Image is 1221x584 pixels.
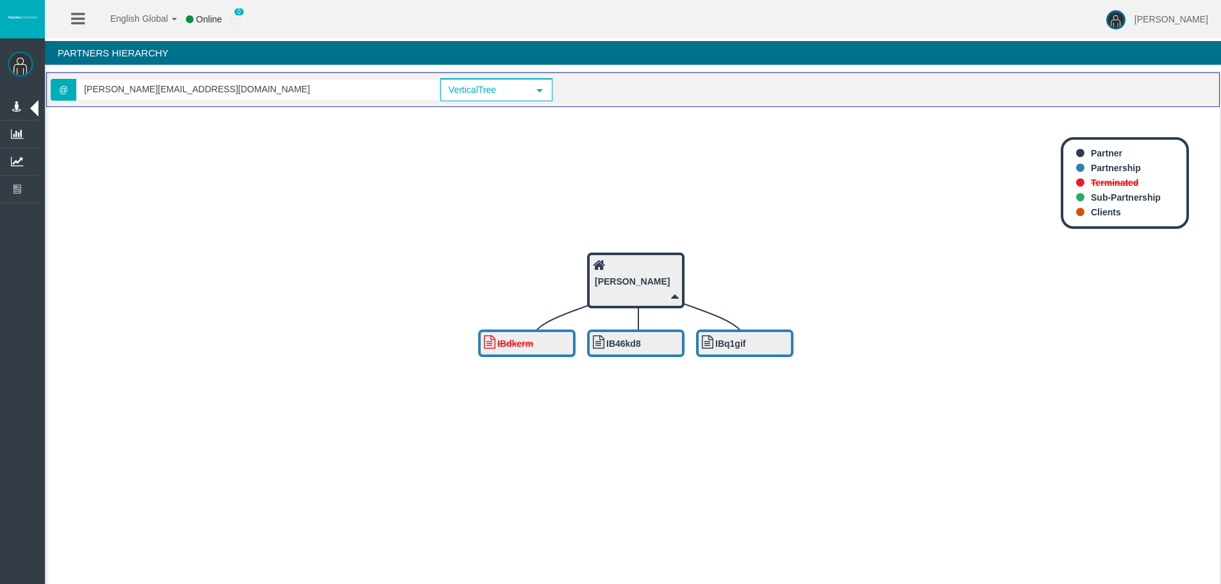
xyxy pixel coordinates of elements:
b: IBq1gif [715,338,745,349]
span: VerticalTree [442,80,529,100]
span: Online [196,14,222,24]
b: Clients [1091,207,1121,217]
b: Partner [1091,148,1122,158]
input: Search partner... [77,79,438,99]
b: IB46kd8 [606,338,641,349]
img: user_small.png [231,13,241,26]
b: Terminated [1091,178,1138,188]
span: @ [51,79,76,101]
img: user-image [1106,10,1125,29]
b: [PERSON_NAME] [595,276,670,287]
b: IBdkerm [497,338,533,349]
h4: Partners Hierarchy [45,41,1221,65]
span: [PERSON_NAME] [1134,14,1208,24]
span: English Global [94,13,168,24]
b: Sub-Partnership [1091,192,1161,203]
span: select [535,85,545,96]
b: Partnership [1091,163,1141,173]
span: 0 [234,8,244,16]
img: logo.svg [6,15,38,20]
